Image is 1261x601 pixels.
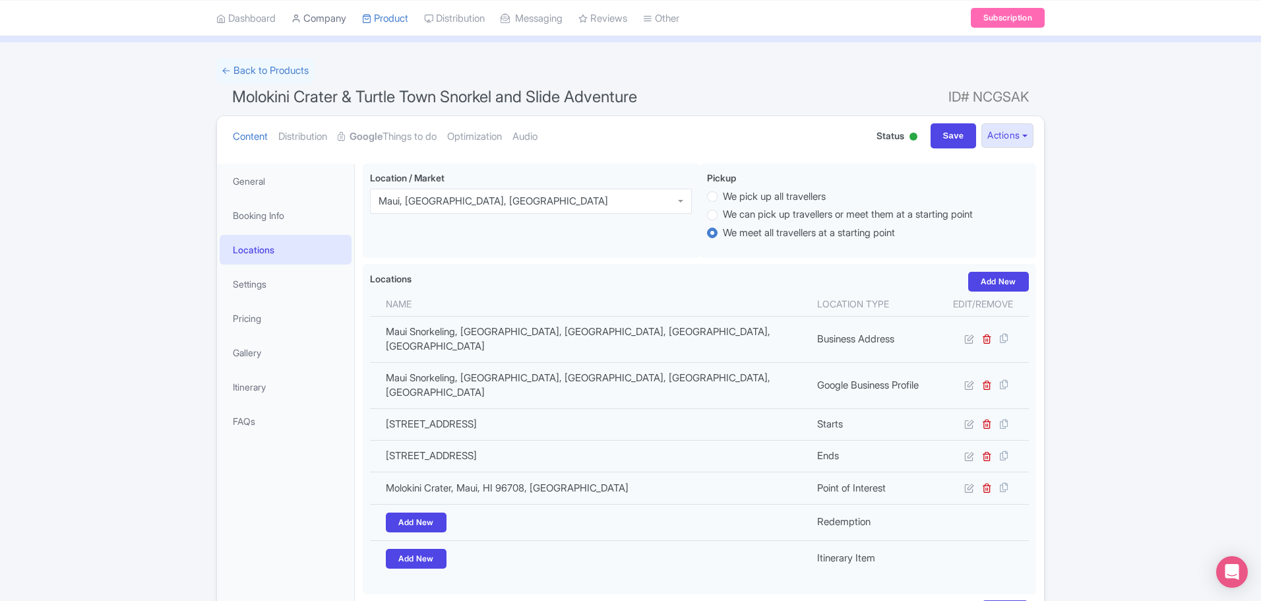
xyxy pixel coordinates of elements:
[370,408,809,440] td: [STREET_ADDRESS]
[809,292,937,317] th: Location type
[723,207,973,222] label: We can pick up travellers or meet them at a starting point
[233,116,268,158] a: Content
[370,472,809,504] td: Molokini Crater, Maui, HI 96708, [GEOGRAPHIC_DATA]
[809,472,937,504] td: Point of Interest
[220,303,352,333] a: Pricing
[386,513,446,532] a: Add New
[877,129,904,142] span: Status
[447,116,502,158] a: Optimization
[707,172,736,183] span: Pickup
[723,226,895,241] label: We meet all travellers at a starting point
[809,316,937,362] td: Business Address
[370,292,809,317] th: Name
[220,338,352,367] a: Gallery
[232,87,637,106] span: Molokini Crater & Turtle Town Snorkel and Slide Adventure
[338,116,437,158] a: GoogleThings to do
[386,549,446,569] a: Add New
[220,235,352,265] a: Locations
[809,408,937,440] td: Starts
[220,201,352,230] a: Booking Info
[370,272,412,286] label: Locations
[809,362,937,408] td: Google Business Profile
[1216,556,1248,588] div: Open Intercom Messenger
[809,540,937,577] td: Itinerary Item
[379,195,608,207] div: Maui, [GEOGRAPHIC_DATA], [GEOGRAPHIC_DATA]
[220,406,352,436] a: FAQs
[220,166,352,196] a: General
[370,172,445,183] span: Location / Market
[370,316,809,362] td: Maui Snorkeling, [GEOGRAPHIC_DATA], [GEOGRAPHIC_DATA], [GEOGRAPHIC_DATA], [GEOGRAPHIC_DATA]
[948,84,1029,110] span: ID# NCGSAK
[370,440,809,472] td: [STREET_ADDRESS]
[723,189,826,205] label: We pick up all travellers
[512,116,538,158] a: Audio
[971,8,1045,28] a: Subscription
[968,272,1029,292] a: Add New
[809,504,937,540] td: Redemption
[220,269,352,299] a: Settings
[278,116,327,158] a: Distribution
[216,58,314,84] a: ← Back to Products
[809,440,937,472] td: Ends
[220,372,352,402] a: Itinerary
[907,127,920,148] div: Active
[931,123,977,148] input: Save
[937,292,1029,317] th: Edit/Remove
[350,129,383,144] strong: Google
[370,362,809,408] td: Maui Snorkeling, [GEOGRAPHIC_DATA], [GEOGRAPHIC_DATA], [GEOGRAPHIC_DATA], [GEOGRAPHIC_DATA]
[981,123,1033,148] button: Actions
